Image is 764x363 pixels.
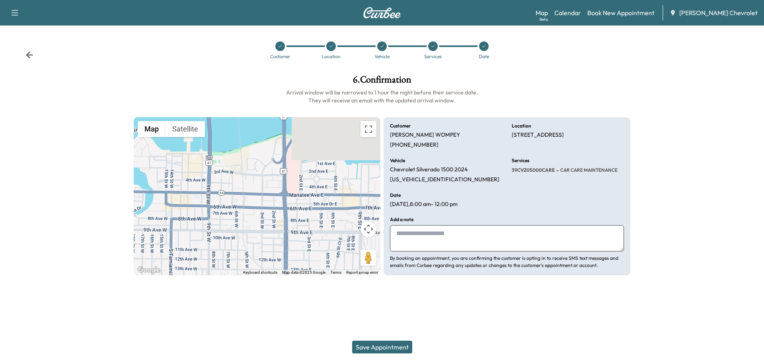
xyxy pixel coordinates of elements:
[270,54,290,59] div: Customer
[536,8,548,18] a: MapBeta
[282,270,325,275] span: Map data ©2025 Google
[559,167,618,173] span: CAR CARE MAINTENANCE
[587,8,655,18] a: Book New Appointment
[352,341,412,353] button: Save Appointment
[25,51,33,59] div: Back
[134,88,630,104] h6: Arrival window will be narrowed to 1 hour the night before their service date. They will receive ...
[374,54,390,59] div: Vehicle
[390,176,499,183] p: [US_VEHICLE_IDENTIFICATION_NUMBER]
[390,217,413,222] h6: Add a note
[363,7,401,18] img: Curbee Logo
[540,16,548,22] div: Beta
[390,201,458,208] p: [DATE] , 8:00 am - 12:00 pm
[166,121,205,137] button: Show satellite imagery
[512,124,531,128] h6: Location
[361,121,376,137] button: Toggle fullscreen view
[390,124,411,128] h6: Customer
[512,131,564,139] p: [STREET_ADDRESS]
[136,265,162,275] a: Open this area in Google Maps (opens a new window)
[390,166,468,173] p: Chevrolet Silverado 1500 2024
[330,270,341,275] a: Terms (opens in new tab)
[134,75,630,88] h1: 6 . Confirmation
[424,54,442,59] div: Services
[512,158,529,163] h6: Services
[390,131,460,139] p: [PERSON_NAME] WOMPEY
[136,265,162,275] img: Google
[346,270,378,275] a: Report a map error
[390,141,439,149] p: [PHONE_NUMBER]
[679,8,758,18] span: [PERSON_NAME] Chevrolet
[322,54,341,59] div: Location
[390,158,405,163] h6: Vehicle
[243,270,277,275] button: Keyboard shortcuts
[479,54,489,59] div: Date
[555,166,559,174] span: -
[361,250,376,266] button: Drag Pegman onto the map to open Street View
[390,255,624,269] p: By booking an appointment, you are confirming the customer is opting in to receive SMS text messa...
[138,121,166,137] button: Show street map
[554,8,581,18] a: Calendar
[361,221,376,237] button: Map camera controls
[390,193,401,198] h6: Date
[512,167,555,173] span: 39CVZ05000CARE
